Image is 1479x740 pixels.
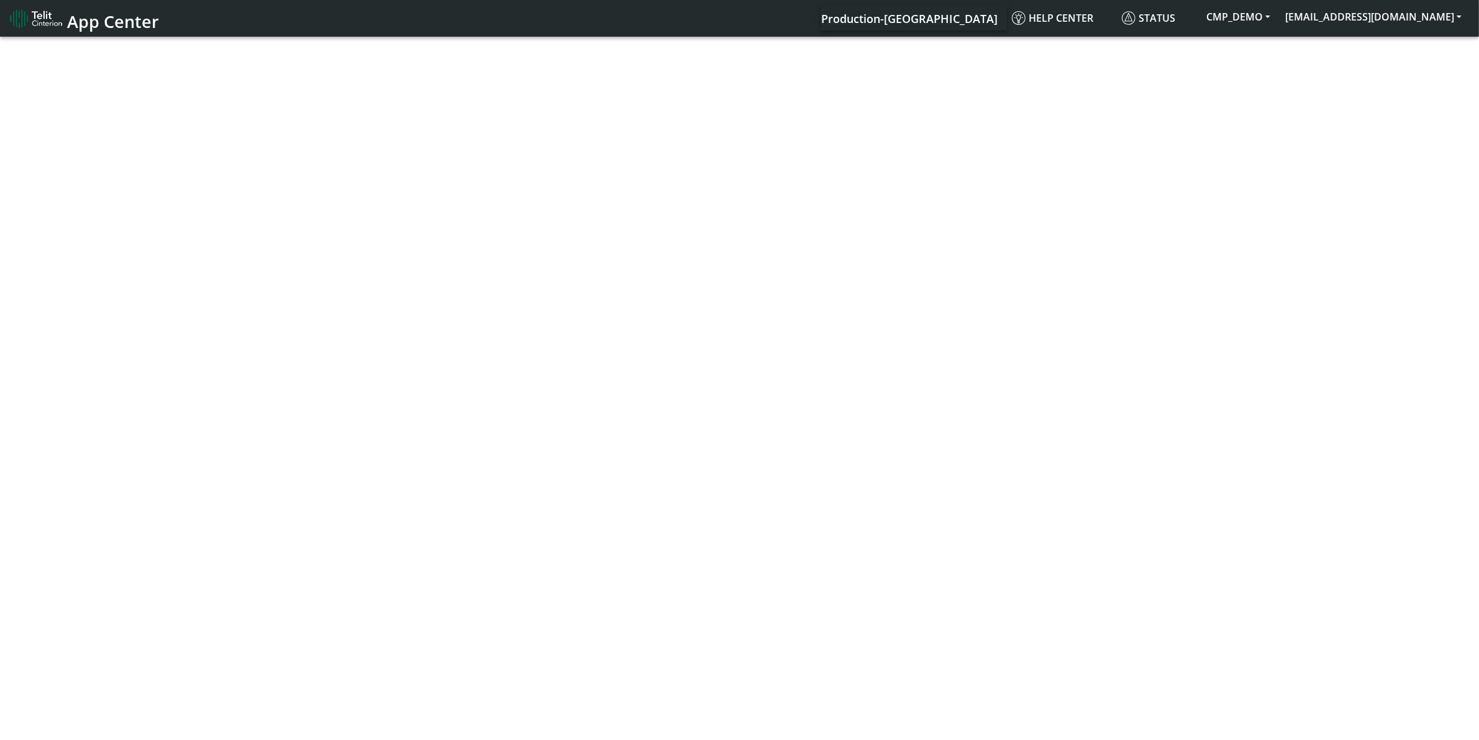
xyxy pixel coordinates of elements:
span: Production-[GEOGRAPHIC_DATA] [821,11,998,26]
img: status.svg [1122,11,1135,25]
button: CMP_DEMO [1199,6,1278,28]
img: knowledge.svg [1012,11,1026,25]
a: App Center [10,5,157,32]
a: Your current platform instance [821,6,997,30]
span: App Center [67,10,159,33]
img: logo-telit-cinterion-gw-new.png [10,9,62,29]
span: Status [1122,11,1175,25]
button: [EMAIL_ADDRESS][DOMAIN_NAME] [1278,6,1469,28]
span: Help center [1012,11,1093,25]
a: Help center [1007,6,1117,30]
a: Status [1117,6,1199,30]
